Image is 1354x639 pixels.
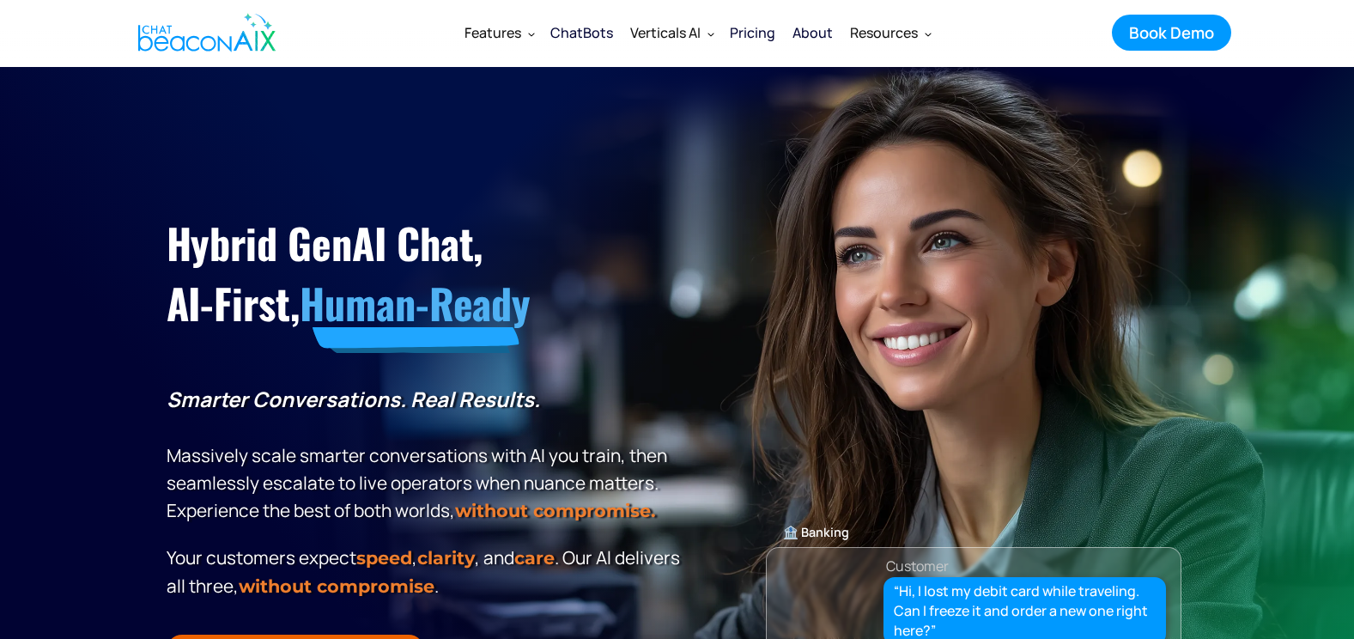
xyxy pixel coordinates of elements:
h1: Hybrid GenAI Chat, AI-First, [167,213,686,334]
span: Human-Ready [300,272,531,333]
a: Pricing [721,10,784,55]
strong: without compromise. [455,500,655,521]
div: About [792,21,833,45]
img: Dropdown [925,30,932,37]
div: Resources [841,12,938,53]
div: 🏦 Banking [767,520,1181,545]
div: Features [456,12,542,53]
a: About [784,10,841,55]
div: Verticals AI [630,21,701,45]
span: care [514,547,555,569]
a: ChatBots [542,10,622,55]
div: Book Demo [1129,21,1214,44]
div: Verticals AI [622,12,721,53]
div: Customer [886,554,949,578]
div: ChatBots [550,21,613,45]
div: Features [464,21,521,45]
img: Dropdown [707,30,714,37]
strong: speed [356,547,412,569]
a: home [124,3,285,63]
a: Book Demo [1112,15,1231,51]
p: Massively scale smarter conversations with AI you train, then seamlessly escalate to live operato... [167,386,686,525]
strong: Smarter Conversations. Real Results. [167,385,540,413]
span: clarity [417,547,475,569]
span: without compromise [239,575,434,597]
div: Pricing [730,21,775,45]
div: Resources [850,21,918,45]
img: Dropdown [528,30,535,37]
p: Your customers expect , , and . Our Al delivers all three, . [167,544,686,600]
